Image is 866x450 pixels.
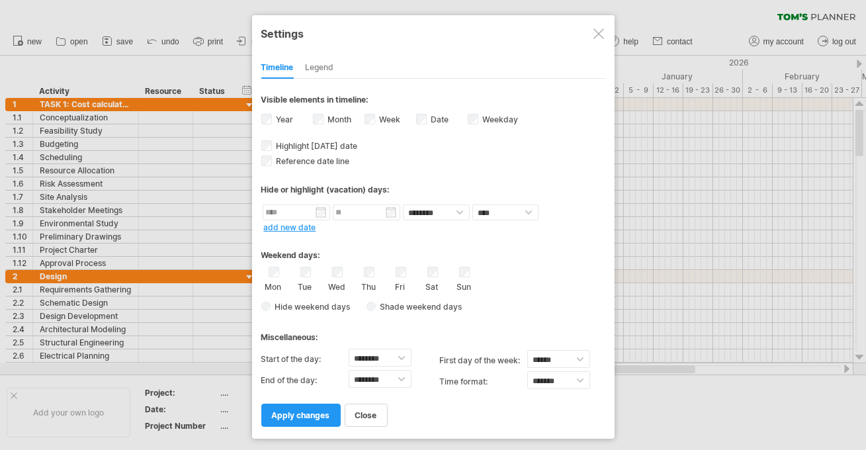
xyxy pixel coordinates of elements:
[377,114,401,124] label: Week
[274,141,358,151] span: Highlight [DATE] date
[392,279,409,292] label: Fri
[306,58,334,79] div: Legend
[274,156,350,166] span: Reference date line
[261,21,605,45] div: Settings
[376,302,462,312] span: Shade weekend days
[261,238,605,263] div: Weekend days:
[424,279,441,292] label: Sat
[355,410,377,420] span: close
[261,370,349,391] label: End of the day:
[261,58,294,79] div: Timeline
[261,404,341,427] a: apply changes
[456,279,472,292] label: Sun
[440,371,527,392] label: Time format:
[440,350,527,371] label: first day of the week:
[329,279,345,292] label: Wed
[429,114,449,124] label: Date
[274,114,294,124] label: Year
[480,114,519,124] label: Weekday
[272,410,330,420] span: apply changes
[261,185,605,195] div: Hide or highlight (vacation) days:
[361,279,377,292] label: Thu
[325,114,352,124] label: Month
[261,95,605,109] div: Visible elements in timeline:
[264,222,316,232] a: add new date
[297,279,314,292] label: Tue
[265,279,282,292] label: Mon
[261,349,349,370] label: Start of the day:
[345,404,388,427] a: close
[271,302,351,312] span: Hide weekend days
[261,320,605,345] div: Miscellaneous:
